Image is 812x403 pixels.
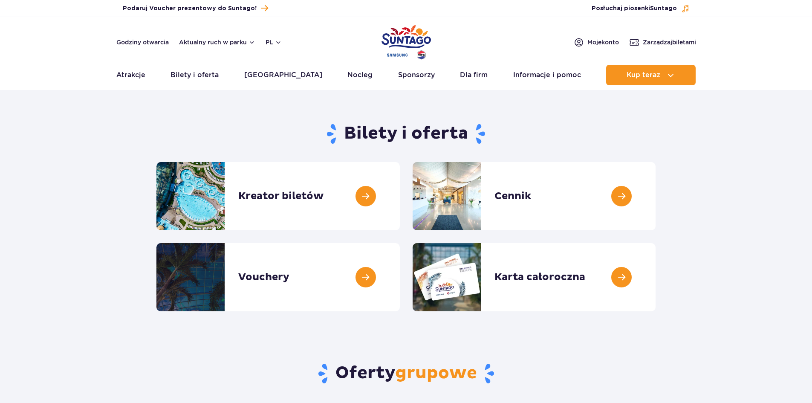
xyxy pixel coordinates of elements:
[123,3,268,14] a: Podaruj Voucher prezentowy do Suntago!
[266,38,282,46] button: pl
[592,4,677,13] span: Posłuchaj piosenki
[574,37,619,47] a: Mojekonto
[587,38,619,46] span: Moje konto
[170,65,219,85] a: Bilety i oferta
[398,65,435,85] a: Sponsorzy
[347,65,373,85] a: Nocleg
[116,38,169,46] a: Godziny otwarcia
[513,65,581,85] a: Informacje i pomoc
[627,71,660,79] span: Kup teraz
[123,4,257,13] span: Podaruj Voucher prezentowy do Suntago!
[381,21,431,61] a: Park of Poland
[650,6,677,12] span: Suntago
[592,4,690,13] button: Posłuchaj piosenkiSuntago
[643,38,696,46] span: Zarządzaj biletami
[116,65,145,85] a: Atrakcje
[629,37,696,47] a: Zarządzajbiletami
[244,65,322,85] a: [GEOGRAPHIC_DATA]
[395,362,477,384] span: grupowe
[179,39,255,46] button: Aktualny ruch w parku
[460,65,488,85] a: Dla firm
[156,123,656,145] h1: Bilety i oferta
[156,362,656,385] h2: Oferty
[606,65,696,85] button: Kup teraz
